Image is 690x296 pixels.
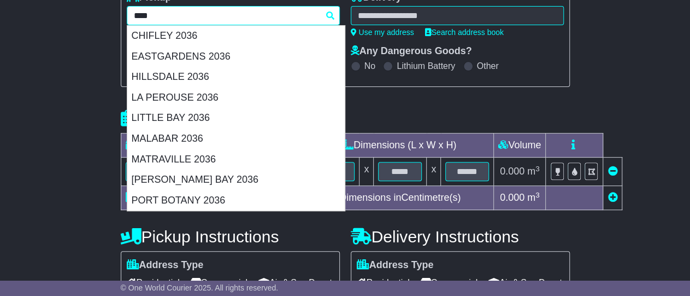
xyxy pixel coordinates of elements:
span: 0.000 [500,192,524,203]
label: Address Type [127,259,204,271]
typeahead: Please provide city [127,6,340,25]
h4: Pickup Instructions [121,228,340,246]
a: Search address book [425,28,504,37]
span: Air & Sea Depot [488,274,562,291]
div: CHIFLEY 2036 [127,26,345,47]
div: [PERSON_NAME] BAY 2036 [127,170,345,190]
div: LITTLE BAY 2036 [127,108,345,129]
div: MATRAVILLE 2036 [127,149,345,170]
span: Commercial [421,274,477,291]
div: MALABAR 2036 [127,129,345,149]
span: Commercial [191,274,247,291]
span: Residential [357,274,410,291]
label: Address Type [357,259,434,271]
h4: Package details | [121,109,258,127]
div: EASTGARDENS 2036 [127,47,345,67]
span: m [527,166,540,177]
sup: 3 [535,165,540,173]
span: m [527,192,540,203]
td: Total [121,186,212,210]
div: PORT BOTANY 2036 [127,190,345,211]
td: x [427,158,441,186]
div: HILLSDALE 2036 [127,67,345,88]
a: Add new item [608,192,617,203]
label: Lithium Battery [397,61,455,71]
sup: 3 [535,191,540,199]
td: Volume [494,134,546,158]
h4: Delivery Instructions [351,228,570,246]
td: x [359,158,374,186]
td: Type [121,134,212,158]
td: Dimensions in Centimetre(s) [306,186,494,210]
div: LA PEROUSE 2036 [127,88,345,108]
span: © One World Courier 2025. All rights reserved. [121,283,279,292]
td: Dimensions (L x W x H) [306,134,494,158]
span: 0.000 [500,166,524,177]
span: Air & Sea Depot [258,274,332,291]
span: Residential [127,274,180,291]
label: Other [477,61,499,71]
a: Remove this item [608,166,617,177]
a: Use my address [351,28,414,37]
label: No [364,61,375,71]
label: Any Dangerous Goods? [351,45,472,57]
